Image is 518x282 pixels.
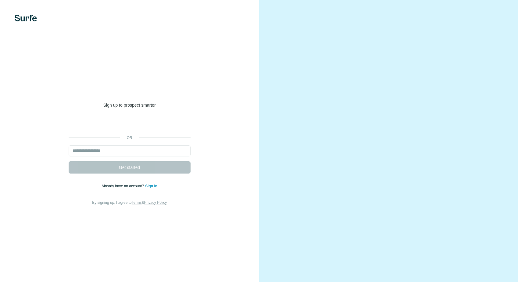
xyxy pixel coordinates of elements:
[66,117,194,131] iframe: Sign in with Google Button
[144,200,167,205] a: Privacy Policy
[69,102,191,108] p: Sign up to prospect smarter
[120,135,139,141] p: or
[102,184,145,188] span: Already have an account?
[132,200,142,205] a: Terms
[69,76,191,101] h1: Welcome to [GEOGRAPHIC_DATA]
[15,15,37,21] img: Surfe's logo
[92,200,167,205] span: By signing up, I agree to &
[145,184,157,188] a: Sign in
